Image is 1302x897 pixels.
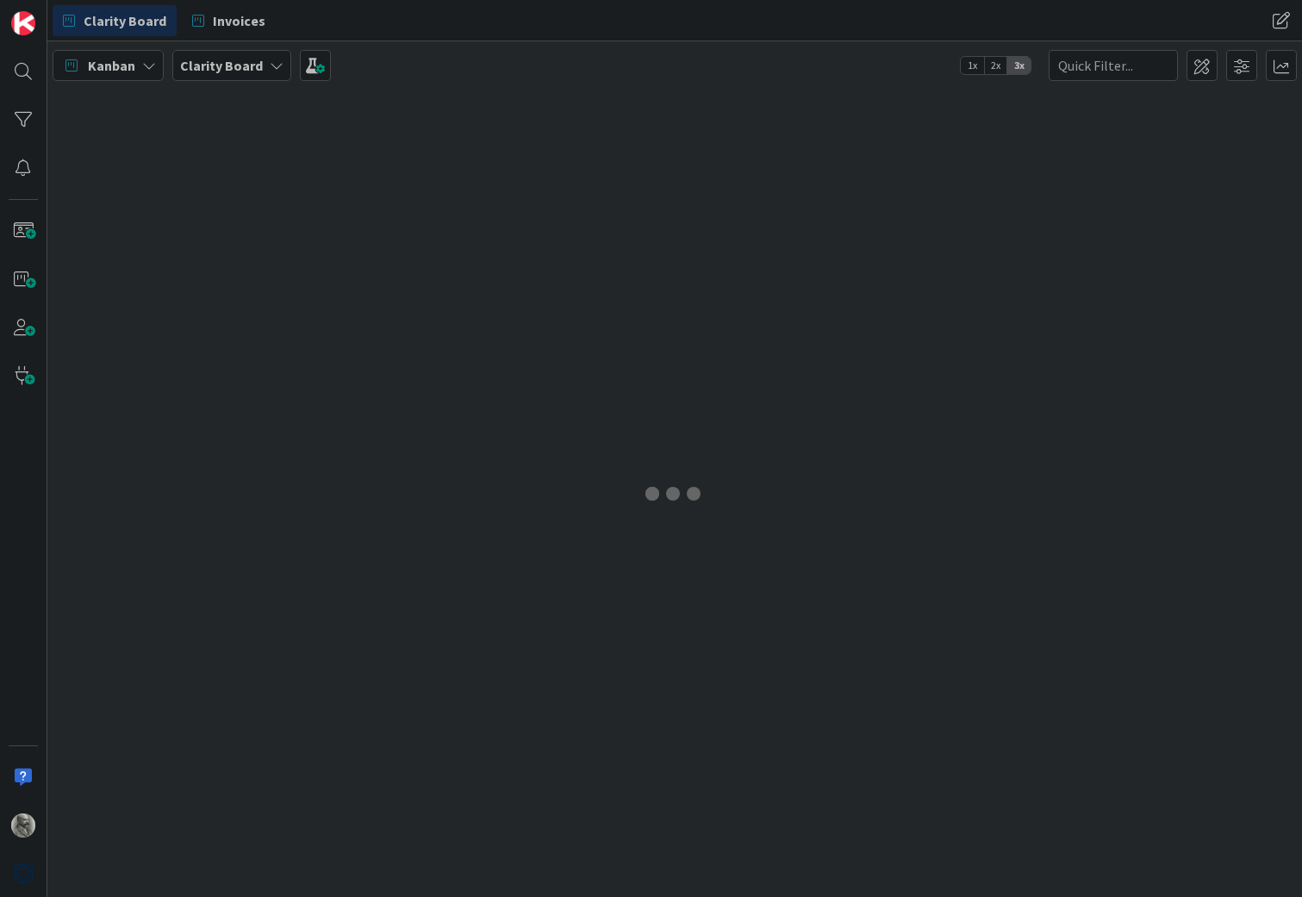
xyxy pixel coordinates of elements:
img: avatar [11,862,35,886]
input: Quick Filter... [1049,50,1178,81]
b: Clarity Board [180,57,263,74]
span: Clarity Board [84,10,166,31]
span: Kanban [88,55,135,76]
img: Visit kanbanzone.com [11,11,35,35]
a: Clarity Board [53,5,177,36]
span: 3x [1007,57,1031,74]
img: PA [11,813,35,838]
span: Invoices [213,10,265,31]
a: Invoices [182,5,276,36]
span: 1x [961,57,984,74]
span: 2x [984,57,1007,74]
